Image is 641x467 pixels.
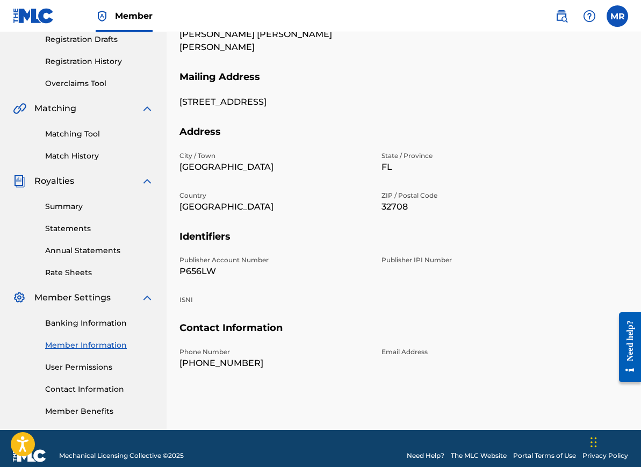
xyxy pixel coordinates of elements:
img: MLC Logo [13,8,54,24]
a: Rate Sheets [45,267,154,278]
p: [GEOGRAPHIC_DATA] [179,200,369,213]
div: Drag [590,426,597,458]
a: User Permissions [45,362,154,373]
p: P656LW [179,265,369,278]
a: Portal Terms of Use [513,451,576,461]
p: State / Province [381,151,571,161]
img: expand [141,291,154,304]
a: The MLC Website [451,451,507,461]
p: [PHONE_NUMBER] [179,357,369,370]
a: Annual Statements [45,245,154,256]
a: Overclaims Tool [45,78,154,89]
img: Top Rightsholder [96,10,109,23]
a: Privacy Policy [582,451,628,461]
a: Member Information [45,340,154,351]
span: Matching [34,102,76,115]
img: expand [141,102,154,115]
p: City / Town [179,151,369,161]
div: Help [579,5,600,27]
h5: Contact Information [179,322,628,347]
p: 32708 [381,200,571,213]
p: Phone Number [179,347,369,357]
iframe: Resource Center [611,304,641,391]
span: Member Settings [34,291,111,304]
a: Public Search [551,5,572,27]
a: Matching Tool [45,128,154,140]
img: expand [141,175,154,188]
h5: Identifiers [179,231,628,256]
a: Member Benefits [45,406,154,417]
a: Match History [45,150,154,162]
a: Need Help? [407,451,444,461]
p: Country [179,191,369,200]
p: [GEOGRAPHIC_DATA] [179,161,369,174]
a: Registration Drafts [45,34,154,45]
span: Mechanical Licensing Collective © 2025 [59,451,184,461]
p: FL [381,161,571,174]
a: Registration History [45,56,154,67]
p: Email Address [381,347,571,357]
span: Royalties [34,175,74,188]
h5: Mailing Address [179,71,628,96]
img: Member Settings [13,291,26,304]
img: Matching [13,102,26,115]
span: Member [115,10,153,22]
p: [STREET_ADDRESS] [179,96,369,109]
p: Publisher IPI Number [381,255,571,265]
p: ZIP / Postal Code [381,191,571,200]
a: Statements [45,223,154,234]
img: help [583,10,596,23]
a: Summary [45,201,154,212]
a: Contact Information [45,384,154,395]
p: [PERSON_NAME] [PERSON_NAME] [PERSON_NAME] [179,28,369,54]
p: ISNI [179,295,369,305]
div: User Menu [607,5,628,27]
iframe: Chat Widget [587,415,641,467]
h5: Address [179,126,628,151]
img: logo [13,449,46,462]
p: Publisher Account Number [179,255,369,265]
img: Royalties [13,175,26,188]
a: Banking Information [45,318,154,329]
img: search [555,10,568,23]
